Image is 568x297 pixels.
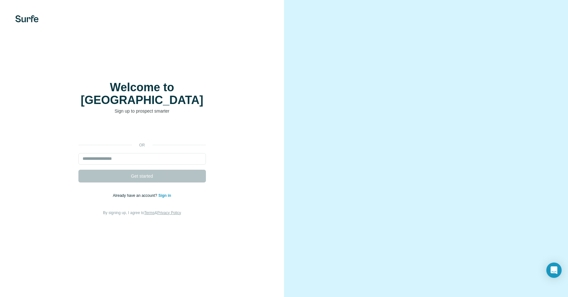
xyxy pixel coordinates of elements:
[78,81,206,107] h1: Welcome to [GEOGRAPHIC_DATA]
[103,211,181,215] span: By signing up, I agree to &
[75,124,209,138] iframe: “使用 Google 账号登录”按钮
[144,211,155,215] a: Terms
[15,15,39,22] img: Surfe's logo
[157,211,181,215] a: Privacy Policy
[78,108,206,114] p: Sign up to prospect smarter
[546,263,562,278] div: Open Intercom Messenger
[132,142,152,148] p: or
[113,193,158,198] span: Already have an account?
[158,193,171,198] a: Sign in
